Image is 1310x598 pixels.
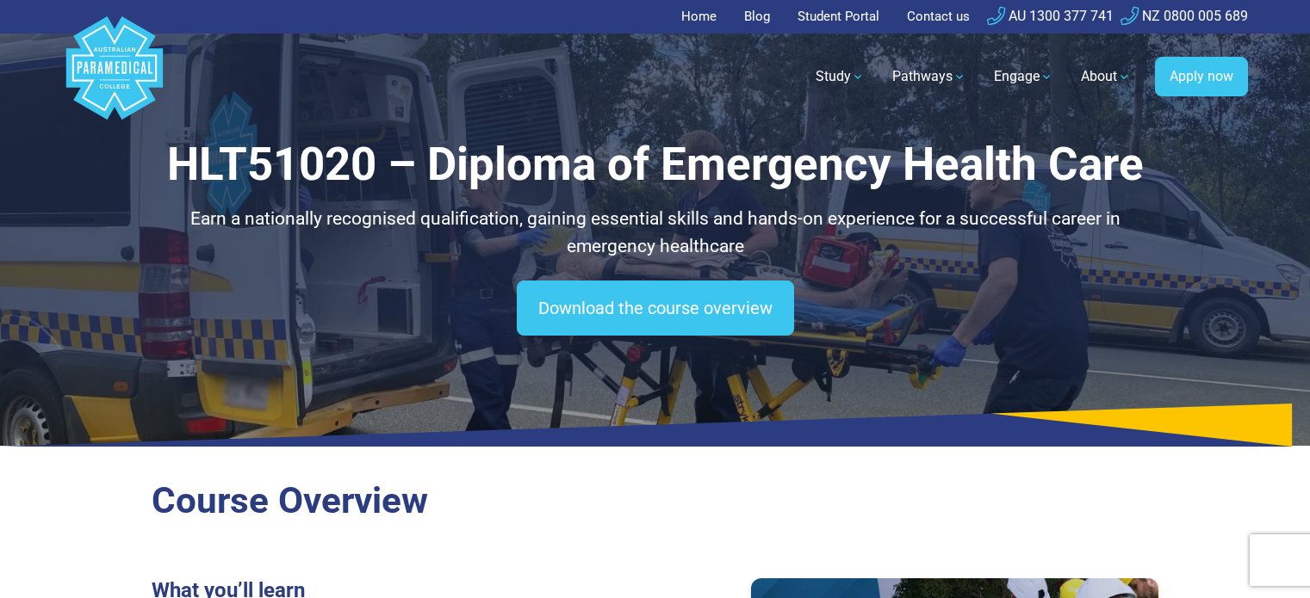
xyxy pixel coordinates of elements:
[1121,8,1248,24] a: NZ 0800 005 689
[517,281,794,336] a: Download the course overview
[152,206,1159,260] p: Earn a nationally recognised qualification, gaining essential skills and hands-on experience for ...
[987,8,1114,24] a: AU 1300 377 741
[882,52,977,101] a: Pathways
[805,52,875,101] a: Study
[152,138,1159,192] h1: HLT51020 – Diploma of Emergency Health Care
[1155,57,1248,96] a: Apply now
[152,479,1159,523] h2: Course Overview
[984,52,1064,101] a: Engage
[63,34,166,120] a: Australian Paramedical College
[1071,52,1141,101] a: About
